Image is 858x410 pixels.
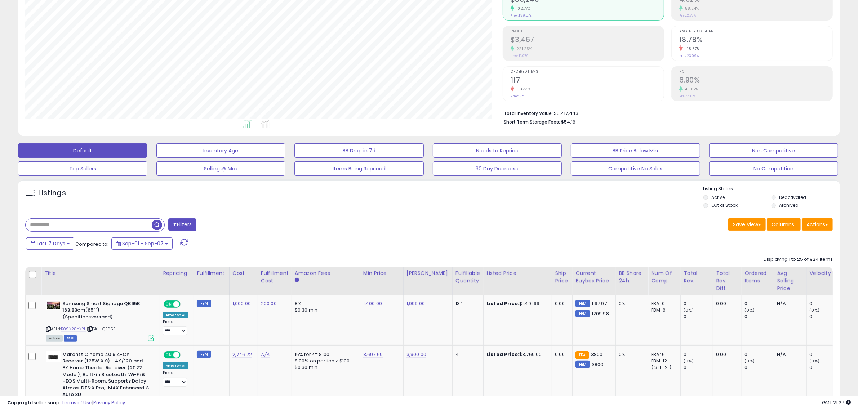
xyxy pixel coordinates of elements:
button: Inventory Age [156,143,286,158]
h5: Listings [38,188,66,198]
button: BB Drop in 7d [294,143,424,158]
a: 3,697.69 [363,351,383,358]
div: 0% [619,300,643,307]
small: FBM [197,351,211,358]
span: $54.16 [561,119,575,125]
small: (0%) [745,307,755,313]
small: (0%) [810,307,820,313]
div: Repricing [163,269,191,277]
button: BB Price Below Min [571,143,700,158]
span: 3800 [592,361,604,368]
small: -13.33% [514,86,531,92]
div: 0 [684,351,713,358]
div: 15% for <= $100 [295,351,355,358]
div: 0% [619,351,643,358]
small: 49.67% [683,86,698,92]
button: Competitive No Sales [571,161,700,176]
small: (0%) [810,358,820,364]
small: FBM [575,300,590,307]
label: Archived [779,202,799,208]
button: No Competition [709,161,839,176]
b: Listed Price: [486,300,519,307]
div: Num of Comp. [651,269,677,285]
div: Ordered Items [745,269,771,285]
div: $0.30 min [295,364,355,371]
h2: 6.90% [679,76,832,86]
div: $1,491.99 [486,300,546,307]
div: FBM: 12 [651,358,675,364]
div: 0 [745,300,774,307]
b: Total Inventory Value: [504,110,553,116]
div: Preset: [163,370,188,387]
small: 58.24% [683,6,699,11]
div: Cost [232,269,255,277]
div: Listed Price [486,269,549,277]
div: Fulfillment Cost [261,269,289,285]
span: | SKU: QB65B [87,326,115,332]
small: Prev: 4.61% [679,94,695,98]
small: Prev: $1,079 [511,54,529,58]
div: Total Rev. Diff. [716,269,738,292]
a: 1,000.00 [232,300,251,307]
div: ASIN: [46,300,154,340]
div: 0 [810,313,839,320]
div: 0 [684,364,713,371]
div: 0 [684,300,713,307]
a: Terms of Use [62,399,92,406]
div: ( SFP: 2 ) [651,364,675,371]
div: FBA: 0 [651,300,675,307]
button: Save View [728,218,766,231]
div: 8.00% on portion > $100 [295,358,355,364]
small: Prev: $39,572 [511,13,532,18]
div: seller snap | | [7,400,125,406]
span: 3800 [591,351,603,358]
h2: 18.78% [679,36,832,45]
div: FBM: 6 [651,307,675,313]
a: Privacy Policy [93,399,125,406]
small: -18.67% [683,46,700,52]
div: 0 [810,364,839,371]
div: Title [44,269,157,277]
div: 0 [810,351,839,358]
div: 0 [745,351,774,358]
span: Last 7 Days [37,240,65,247]
div: Current Buybox Price [575,269,613,285]
button: Top Sellers [18,161,147,176]
span: FBM [64,335,77,342]
small: FBM [575,310,590,317]
b: Marantz Cinema 40 9.4-Ch Receiver (125W X 9) - 4K/120 and 8K Home Theater Receiver (2022 Model), ... [62,351,150,400]
button: Items Being Repriced [294,161,424,176]
button: Actions [802,218,833,231]
span: ON [164,301,173,307]
span: Columns [772,221,794,228]
label: Deactivated [779,194,806,200]
div: Velocity [810,269,836,277]
span: Avg. Buybox Share [679,30,832,34]
div: Min Price [363,269,400,277]
span: OFF [179,352,191,358]
li: $5,417,443 [504,108,827,117]
button: Non Competitive [709,143,839,158]
h2: $3,467 [511,36,664,45]
div: Total Rev. [684,269,710,285]
small: (0%) [684,307,694,313]
span: Ordered Items [511,70,664,74]
span: ON [164,352,173,358]
small: Prev: 23.09% [679,54,699,58]
div: 0 [745,313,774,320]
span: 2025-09-15 21:27 GMT [822,399,851,406]
div: 4 [455,351,478,358]
button: 30 Day Decrease [433,161,562,176]
div: $0.30 min [295,307,355,313]
small: FBA [575,351,589,359]
a: B09XR8YXPL [61,326,86,332]
div: 0.00 [555,300,567,307]
span: OFF [179,301,191,307]
div: Displaying 1 to 25 of 924 items [764,256,833,263]
b: Short Term Storage Fees: [504,119,560,125]
button: Sep-01 - Sep-07 [111,237,173,250]
span: ROI [679,70,832,74]
a: 2,746.72 [232,351,252,358]
span: Compared to: [75,241,108,248]
div: BB Share 24h. [619,269,645,285]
